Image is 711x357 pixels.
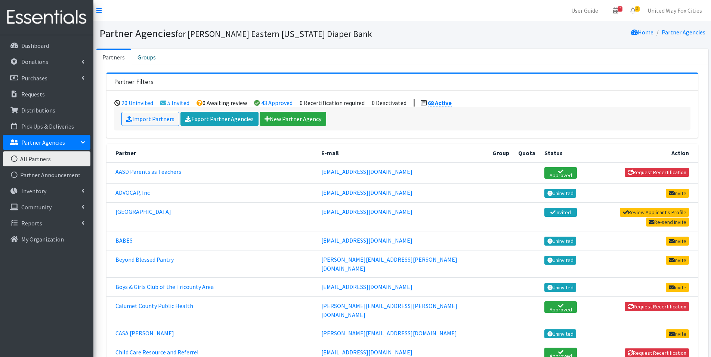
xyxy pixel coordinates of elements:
a: ADVOCAP, Inc [115,189,150,196]
li: 0 Deactivated [372,99,406,107]
h1: Partner Agencies [99,27,400,40]
a: Uninvited [544,189,576,198]
a: Invite [666,237,689,246]
a: User Guide [565,3,604,18]
a: Uninvited [544,329,576,338]
a: Invite [666,189,689,198]
a: [PERSON_NAME][EMAIL_ADDRESS][DOMAIN_NAME] [321,329,457,337]
a: Invited [544,208,577,217]
a: Re-send Invite [646,218,689,227]
a: 20 Uninvited [121,99,153,107]
a: [EMAIL_ADDRESS][DOMAIN_NAME] [321,237,412,244]
p: Purchases [21,74,47,82]
a: CASA [PERSON_NAME] [115,329,174,337]
h3: Partner Filters [114,78,154,86]
span: 7 [618,6,622,12]
a: Uninvited [544,283,576,292]
th: Group [488,144,514,162]
a: Dashboard [3,38,90,53]
p: Donations [21,58,48,65]
a: 68 Active [428,99,452,107]
li: 0 Recertification required [300,99,365,107]
a: Invite [666,256,689,265]
a: [EMAIL_ADDRESS][DOMAIN_NAME] [321,283,412,290]
a: 43 Approved [261,99,293,107]
a: Groups [131,49,162,65]
p: Community [21,203,52,211]
th: Action [581,144,698,162]
a: 7 [607,3,624,18]
th: Quota [514,144,540,162]
a: Uninvited [544,256,576,265]
a: [EMAIL_ADDRESS][DOMAIN_NAME] [321,189,412,196]
a: [PERSON_NAME][EMAIL_ADDRESS][PERSON_NAME][DOMAIN_NAME] [321,302,457,318]
a: Partner Agencies [3,135,90,150]
a: Reports [3,216,90,231]
p: Distributions [21,107,55,114]
a: Import Partners [121,112,179,126]
a: Purchases [3,71,90,86]
a: Invite [666,283,689,292]
a: [PERSON_NAME][EMAIL_ADDRESS][PERSON_NAME][DOMAIN_NAME] [321,256,457,272]
p: Partner Agencies [21,139,65,146]
a: My Organization [3,232,90,247]
th: Partner [106,144,317,162]
a: Approved [544,167,577,179]
a: Boys & Girls Club of the Tricounty Area [115,283,214,290]
img: HumanEssentials [3,5,90,30]
button: Request Recertification [625,168,689,177]
a: 5 Invited [167,99,189,107]
a: Review Applicant's Profile [620,208,689,217]
a: [EMAIL_ADDRESS][DOMAIN_NAME] [321,168,412,175]
a: Approved [544,301,577,313]
a: United Way Fox Cities [642,3,708,18]
span: 3 [635,6,640,12]
a: Community [3,200,90,215]
a: Donations [3,54,90,69]
a: 3 [624,3,642,18]
th: Status [540,144,581,162]
li: 0 Awaiting review [197,99,247,107]
a: BABES [115,237,133,244]
a: Beyond Blessed Pantry [115,256,174,263]
p: Dashboard [21,42,49,49]
a: Uninvited [544,237,576,246]
a: New Partner Agency [260,112,326,126]
a: Partners [96,49,131,65]
a: [GEOGRAPHIC_DATA] [115,208,171,215]
a: Requests [3,87,90,102]
a: Invite [666,329,689,338]
a: Home [631,28,653,36]
a: Pick Ups & Deliveries [3,119,90,134]
a: Partner Agencies [662,28,705,36]
p: Requests [21,90,45,98]
th: E-mail [317,144,488,162]
a: Partner Announcement [3,167,90,182]
a: Calumet County Public Health [115,302,193,310]
p: Reports [21,219,42,227]
a: Export Partner Agencies [180,112,259,126]
a: [EMAIL_ADDRESS][DOMAIN_NAME] [321,348,412,356]
small: for [PERSON_NAME] Eastern [US_STATE] Diaper Bank [175,28,372,39]
a: Child Care Resource and Referrel [115,348,199,356]
a: AASD Parents as Teachers [115,168,181,175]
a: All Partners [3,151,90,166]
a: [EMAIL_ADDRESS][DOMAIN_NAME] [321,208,412,215]
p: My Organization [21,236,64,243]
p: Inventory [21,187,46,195]
a: Distributions [3,103,90,118]
p: Pick Ups & Deliveries [21,123,74,130]
a: Inventory [3,184,90,198]
button: Request Recertification [625,302,689,311]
